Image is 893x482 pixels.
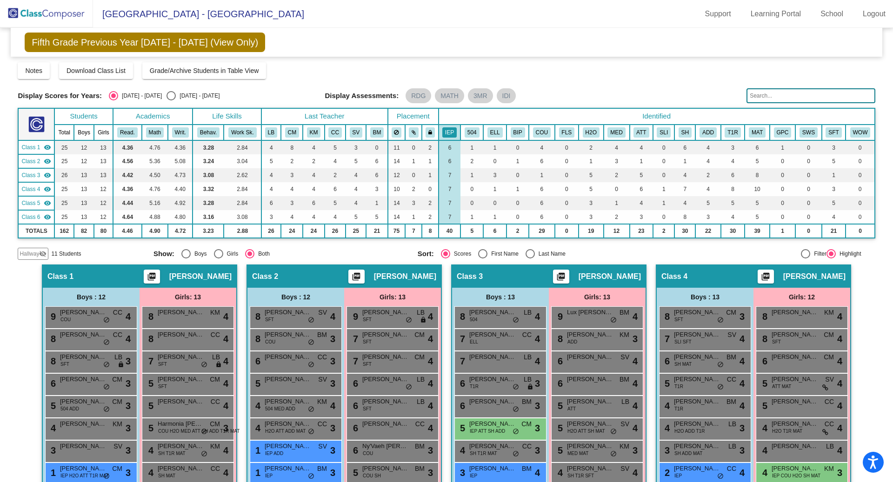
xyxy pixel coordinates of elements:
td: 4.92 [168,196,193,210]
button: SFT [826,127,841,138]
th: Sten Vaara [346,125,366,140]
td: 2 [695,168,721,182]
td: 0 [483,154,506,168]
mat-icon: picture_as_pdf [351,272,362,285]
td: 4.36 [113,182,142,196]
td: 1 [366,196,387,210]
td: 3 [579,196,604,210]
td: 4 [303,182,324,196]
td: 13 [94,140,113,154]
td: 4.50 [142,168,168,182]
td: 4 [695,140,721,154]
td: 2.84 [224,182,261,196]
td: 2 [325,168,346,182]
td: 4.76 [142,140,168,154]
td: 3.08 [193,168,224,182]
button: Math [146,127,164,138]
td: 3.28 [193,140,224,154]
td: 25 [54,154,74,168]
td: 0 [846,182,874,196]
td: 25 [54,140,74,154]
a: Learning Portal [743,7,809,21]
td: 6 [325,182,346,196]
td: 5 [261,154,281,168]
th: Boys [74,125,94,140]
td: 0 [555,182,579,196]
td: 3 [721,140,745,154]
button: FLS [559,127,575,138]
td: 1 [483,140,506,154]
td: 0 [555,140,579,154]
td: 0 [770,168,795,182]
mat-icon: visibility [44,144,51,151]
th: Identified [439,108,875,125]
th: Good Parent Communication [770,125,795,140]
td: 4 [604,140,630,154]
td: 3 [604,154,630,168]
td: 6 [303,196,324,210]
th: SWIS data and behavior rating are aligned. [795,125,822,140]
button: SV [350,127,363,138]
mat-icon: picture_as_pdf [146,272,157,285]
td: 13 [74,210,94,224]
td: 0 [366,140,387,154]
th: Lindsey Boyd [261,125,281,140]
th: Student was recommended to be a student safety. [822,125,846,140]
td: 0 [770,154,795,168]
td: 1 [579,154,604,168]
mat-chip: RDG [406,88,431,103]
td: 5.36 [142,154,168,168]
td: 3 [281,196,303,210]
td: 4 [346,182,366,196]
button: T1R [725,127,740,138]
td: 0 [555,168,579,182]
td: 1 [653,196,674,210]
td: 13 [74,196,94,210]
td: 0 [795,196,822,210]
button: Notes [18,62,50,79]
span: Fifth Grade Previous Year [DATE] - [DATE] (View Only) [25,33,265,52]
td: 4 [695,182,721,196]
td: 3.04 [224,154,261,168]
td: 0 [555,196,579,210]
td: 4 [325,210,346,224]
td: 8 [745,168,770,182]
td: Sara Roesler - No Class Name [18,154,54,168]
button: Read. [117,127,138,138]
td: 1 [405,154,422,168]
button: Print Students Details [144,270,160,284]
td: 0 [795,182,822,196]
td: 4 [529,140,555,154]
button: KM [307,127,321,138]
th: Speech and Language Impairment [653,125,674,140]
mat-icon: picture_as_pdf [555,272,566,285]
td: 0 [405,168,422,182]
td: 7 [439,196,461,210]
span: [GEOGRAPHIC_DATA] - [GEOGRAPHIC_DATA] [93,7,304,21]
td: 4 [674,196,695,210]
td: 2 [422,140,438,154]
td: 7 [439,168,461,182]
td: 4 [630,196,653,210]
td: 0 [483,196,506,210]
td: 13 [94,168,113,182]
mat-chip: IDI [497,88,516,103]
th: Girls [94,125,113,140]
td: Hjordis Rivet - No Class Name [18,196,54,210]
td: 5 [822,154,846,168]
td: 1 [770,140,795,154]
td: 6 [439,154,461,168]
td: 4 [346,196,366,210]
td: 13 [94,154,113,168]
a: School [813,7,851,21]
td: 4.44 [113,196,142,210]
td: 1 [422,154,438,168]
td: 3 [405,196,422,210]
td: 1 [604,196,630,210]
th: Total [54,125,74,140]
span: Notes [25,67,42,74]
td: 25 [54,182,74,196]
td: Hallie Anscombe - No Class Name [18,168,54,182]
td: 4.64 [113,210,142,224]
td: 5 [822,196,846,210]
